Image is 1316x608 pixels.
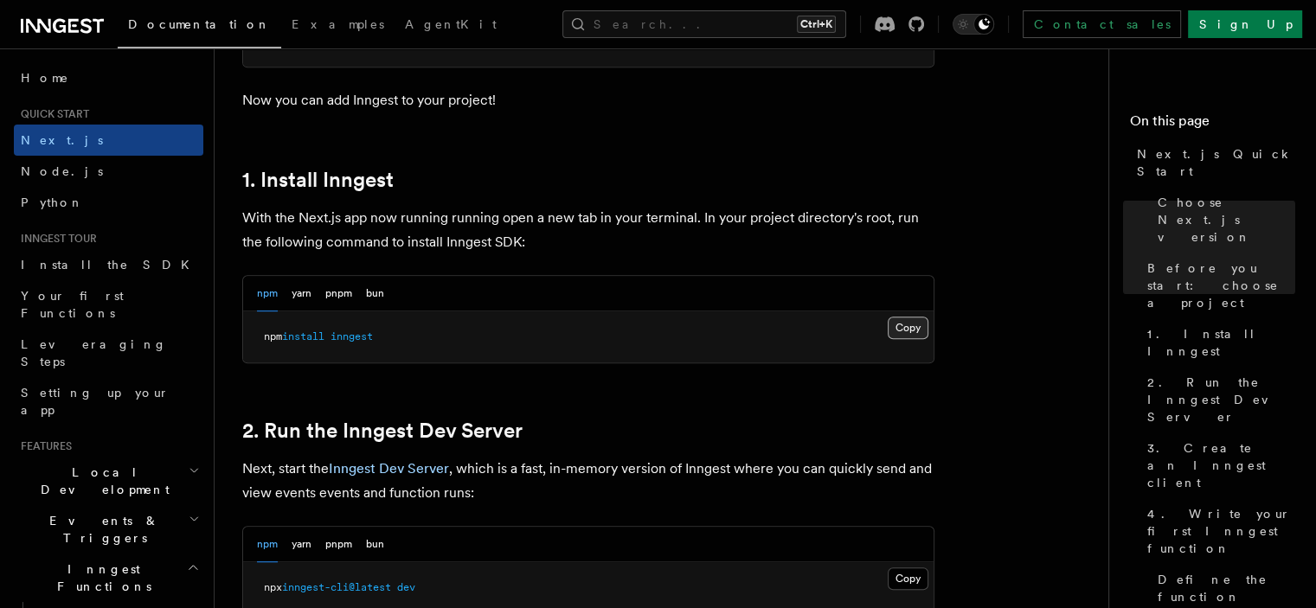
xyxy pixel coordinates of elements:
button: pnpm [325,527,352,562]
span: Define the function [1158,571,1295,605]
span: AgentKit [405,17,497,31]
a: 1. Install Inngest [1140,318,1295,367]
span: Your first Functions [21,289,124,320]
span: npx [264,581,282,593]
span: Home [21,69,69,86]
button: Copy [888,567,928,590]
span: Leveraging Steps [21,337,167,368]
a: 1. Install Inngest [242,168,394,192]
a: 2. Run the Inngest Dev Server [1140,367,1295,432]
a: Leveraging Steps [14,329,203,377]
button: yarn [292,276,311,311]
span: Install the SDK [21,258,200,272]
button: bun [366,527,384,562]
button: pnpm [325,276,352,311]
span: Inngest Functions [14,560,187,595]
a: Next.js Quick Start [1130,138,1295,187]
a: Python [14,187,203,218]
span: Setting up your app [21,386,170,417]
span: Node.js [21,164,103,178]
span: 1. Install Inngest [1147,325,1295,360]
a: Home [14,62,203,93]
a: 3. Create an Inngest client [1140,432,1295,498]
span: Next.js Quick Start [1137,145,1295,180]
span: dev [397,581,415,593]
span: Local Development [14,464,189,498]
button: bun [366,276,384,311]
span: Examples [292,17,384,31]
button: Inngest Functions [14,554,203,602]
a: AgentKit [395,5,507,47]
span: 4. Write your first Inngest function [1147,505,1295,557]
a: Your first Functions [14,280,203,329]
a: Next.js [14,125,203,156]
span: Documentation [128,17,271,31]
a: Setting up your app [14,377,203,426]
button: Toggle dark mode [953,14,994,35]
span: inngest-cli@latest [282,581,391,593]
button: Local Development [14,457,203,505]
a: Documentation [118,5,281,48]
span: Choose Next.js version [1158,194,1295,246]
p: Next, start the , which is a fast, in-memory version of Inngest where you can quickly send and vi... [242,457,934,505]
kbd: Ctrl+K [797,16,836,33]
span: Before you start: choose a project [1147,259,1295,311]
p: With the Next.js app now running running open a new tab in your terminal. In your project directo... [242,206,934,254]
span: 3. Create an Inngest client [1147,439,1295,491]
a: Node.js [14,156,203,187]
a: Before you start: choose a project [1140,253,1295,318]
a: 4. Write your first Inngest function [1140,498,1295,564]
a: 2. Run the Inngest Dev Server [242,419,523,443]
button: npm [257,527,278,562]
span: Events & Triggers [14,512,189,547]
button: yarn [292,527,311,562]
a: Examples [281,5,395,47]
span: 2. Run the Inngest Dev Server [1147,374,1295,426]
h4: On this page [1130,111,1295,138]
a: Install the SDK [14,249,203,280]
span: Quick start [14,107,89,121]
button: Copy [888,317,928,339]
a: Inngest Dev Server [329,460,449,477]
span: install [282,330,324,342]
a: Choose Next.js version [1151,187,1295,253]
a: Sign Up [1188,10,1302,38]
span: Features [14,439,72,453]
button: npm [257,276,278,311]
span: inngest [331,330,373,342]
span: Inngest tour [14,232,97,246]
span: npm [264,330,282,342]
p: Now you can add Inngest to your project! [242,88,934,112]
span: Python [21,195,84,209]
button: Events & Triggers [14,505,203,554]
span: Next.js [21,133,103,147]
button: Search...Ctrl+K [562,10,846,38]
a: Contact sales [1023,10,1181,38]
